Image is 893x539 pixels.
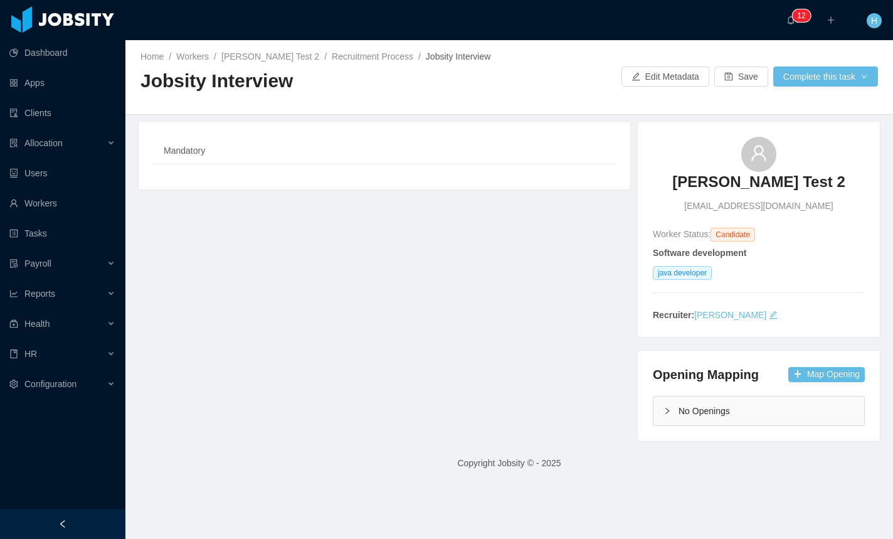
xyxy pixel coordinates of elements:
[653,229,711,239] span: Worker Status:
[827,16,835,24] i: icon: plus
[169,51,171,61] span: /
[750,144,768,162] i: icon: user
[672,172,845,200] a: [PERSON_NAME] Test 2
[663,407,671,415] i: icon: right
[9,139,18,147] i: icon: solution
[154,137,215,165] div: Mandatory
[653,248,746,258] strong: Software development
[773,67,878,87] button: Complete this taskicon: down
[9,350,18,358] i: icon: book
[694,310,766,320] a: [PERSON_NAME]
[672,172,845,192] h3: [PERSON_NAME] Test 2
[714,67,768,87] button: icon: saveSave
[9,161,115,186] a: icon: robotUsers
[871,13,877,28] span: H
[9,380,18,388] i: icon: setting
[653,397,864,425] div: icon: rightNo Openings
[797,9,801,22] p: 1
[24,259,51,269] span: Payroll
[9,40,115,65] a: icon: pie-chartDashboard
[9,100,115,125] a: icon: auditClients
[653,266,712,280] span: java developer
[684,200,833,213] span: [EMAIL_ADDRESS][DOMAIN_NAME]
[221,51,319,61] a: [PERSON_NAME] Test 2
[140,51,164,61] a: Home
[24,379,77,389] span: Configuration
[324,51,327,61] span: /
[214,51,216,61] span: /
[792,9,810,22] sup: 12
[9,70,115,95] a: icon: appstoreApps
[653,366,759,383] h4: Opening Mapping
[786,16,795,24] i: icon: bell
[140,68,509,94] h2: Jobsity Interview
[711,228,755,242] span: Candidate
[9,191,115,216] a: icon: userWorkers
[9,319,18,328] i: icon: medicine-box
[653,310,694,320] strong: Recruiter:
[24,319,50,329] span: Health
[9,259,18,268] i: icon: file-protect
[24,138,63,148] span: Allocation
[332,51,413,61] a: Recruitment Process
[621,67,709,87] button: icon: editEdit Metadata
[769,311,778,319] i: icon: edit
[418,51,421,61] span: /
[24,289,55,299] span: Reports
[801,9,806,22] p: 2
[9,221,115,246] a: icon: profileTasks
[426,51,490,61] span: Jobsity Interview
[176,51,209,61] a: Workers
[125,442,893,485] footer: Copyright Jobsity © - 2025
[788,367,865,382] button: icon: plusMap Opening
[24,349,37,359] span: HR
[9,289,18,298] i: icon: line-chart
